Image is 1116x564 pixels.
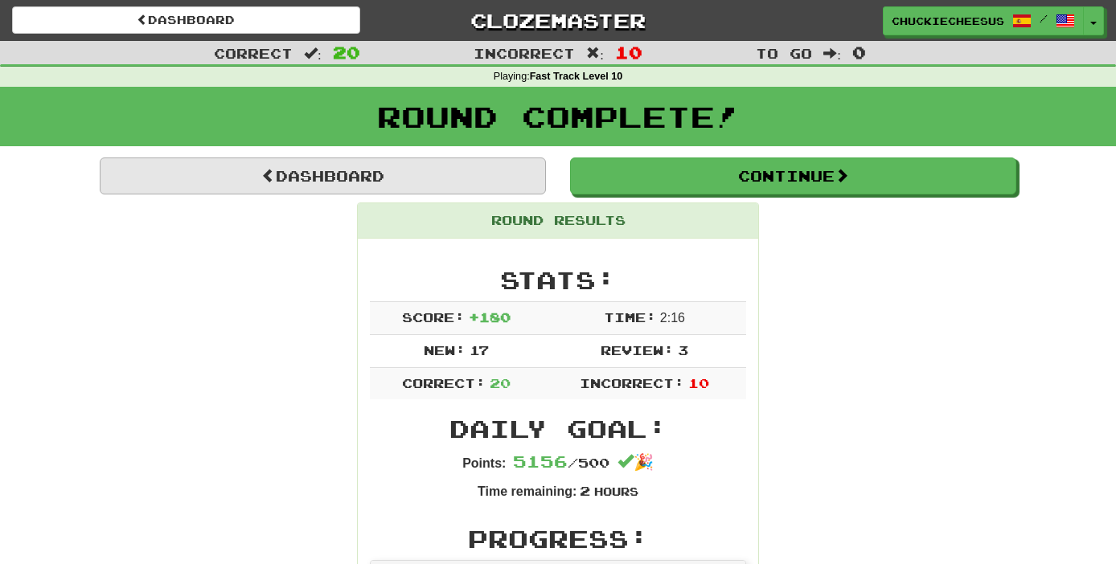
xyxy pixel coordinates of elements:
[100,157,546,194] a: Dashboard
[6,100,1110,133] h1: Round Complete!
[594,484,638,498] small: Hours
[358,203,758,239] div: Round Results
[304,47,322,60] span: :
[615,43,642,62] span: 10
[402,375,486,390] span: Correct:
[530,71,623,82] strong: Fast Track Level 10
[678,342,688,358] span: 3
[474,45,575,61] span: Incorrect
[883,6,1084,35] a: chuckiecheesus /
[688,375,709,390] span: 10
[513,455,609,470] span: / 500
[370,415,746,442] h2: Daily Goal:
[852,43,866,62] span: 0
[756,45,812,61] span: To go
[823,47,841,60] span: :
[586,47,604,60] span: :
[513,452,568,471] span: 5156
[462,456,506,470] strong: Points:
[604,309,656,325] span: Time:
[424,342,466,358] span: New:
[370,525,746,552] h2: Progress:
[1040,13,1048,24] span: /
[660,311,685,325] span: 2 : 16
[12,6,360,34] a: Dashboard
[370,267,746,293] h2: Stats:
[601,342,674,358] span: Review:
[580,375,684,390] span: Incorrect:
[490,375,511,390] span: 20
[478,484,576,498] strong: Time remaining:
[617,453,654,471] span: 🎉
[402,309,465,325] span: Score:
[333,43,360,62] span: 20
[470,342,489,358] span: 17
[570,157,1016,194] button: Continue
[892,14,1004,28] span: chuckiecheesus
[580,483,590,498] span: 2
[214,45,293,61] span: Correct
[469,309,511,325] span: + 180
[384,6,732,35] a: Clozemaster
